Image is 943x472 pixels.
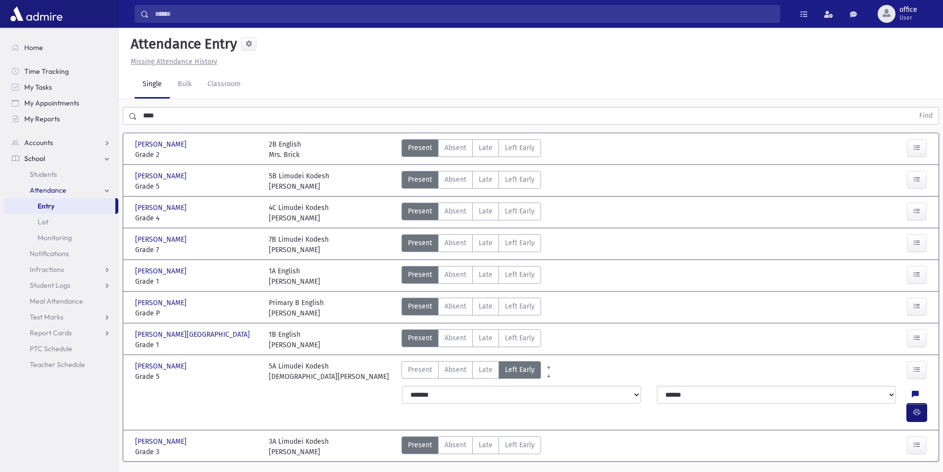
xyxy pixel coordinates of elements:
span: Students [30,170,57,179]
a: Attendance [4,182,118,198]
div: Primary B English [PERSON_NAME] [269,298,324,318]
span: Grade 5 [135,181,259,192]
a: Classroom [199,71,248,99]
span: My Tasks [24,83,52,92]
div: AttTypes [401,139,541,160]
span: Entry [38,202,54,210]
div: AttTypes [401,203,541,223]
input: Search [149,5,780,23]
a: Time Tracking [4,63,118,79]
span: Absent [445,269,466,280]
span: My Appointments [24,99,79,107]
span: User [899,14,917,22]
div: AttTypes [401,329,541,350]
a: Test Marks [4,309,118,325]
span: Grade 4 [135,213,259,223]
a: School [4,151,118,166]
span: Late [479,143,493,153]
span: Late [479,269,493,280]
span: Grade 5 [135,371,259,382]
a: PTC Schedule [4,341,118,357]
span: Present [408,365,432,375]
span: Present [408,333,432,343]
span: Home [24,43,43,52]
span: Late [479,174,493,185]
u: Missing Attendance History [131,57,217,66]
button: Find [913,107,939,124]
span: Left Early [505,365,535,375]
span: Time Tracking [24,67,69,76]
span: Late [479,333,493,343]
div: AttTypes [401,266,541,287]
span: Late [479,365,493,375]
div: 7B Limudei Kodesh [PERSON_NAME] [269,234,329,255]
span: Grade P [135,308,259,318]
span: Student Logs [30,281,70,290]
span: [PERSON_NAME] [135,139,189,150]
span: PTC Schedule [30,344,72,353]
span: Present [408,206,432,216]
span: Present [408,269,432,280]
img: AdmirePro [8,4,65,24]
span: Notifications [30,249,69,258]
div: 3A Limudei Kodesh [PERSON_NAME] [269,436,329,457]
span: Attendance [30,186,66,195]
span: Meal Attendance [30,297,83,306]
div: 5A Limudei Kodesh [DEMOGRAPHIC_DATA][PERSON_NAME] [269,361,389,382]
a: List [4,214,118,230]
span: Absent [445,143,466,153]
div: 5B Limudei Kodesh [PERSON_NAME] [269,171,329,192]
span: Infractions [30,265,64,274]
span: Left Early [505,333,535,343]
span: Present [408,301,432,312]
span: Grade 2 [135,150,259,160]
span: Late [479,301,493,312]
span: Left Early [505,301,535,312]
div: AttTypes [401,234,541,255]
div: 4C Limudei Kodesh [PERSON_NAME] [269,203,329,223]
span: Late [479,238,493,248]
div: AttTypes [401,171,541,192]
span: Absent [445,440,466,450]
span: Accounts [24,138,53,147]
a: Monitoring [4,230,118,246]
span: Late [479,206,493,216]
span: Absent [445,301,466,312]
span: Left Early [505,206,535,216]
span: Grade 7 [135,245,259,255]
a: Meal Attendance [4,293,118,309]
span: Present [408,440,432,450]
span: Present [408,238,432,248]
span: Left Early [505,143,535,153]
span: Left Early [505,269,535,280]
a: Report Cards [4,325,118,341]
span: [PERSON_NAME] [135,436,189,447]
a: Infractions [4,262,118,277]
span: Teacher Schedule [30,360,85,369]
div: 1A English [PERSON_NAME] [269,266,320,287]
span: Grade 3 [135,447,259,457]
span: My Reports [24,114,60,123]
span: Absent [445,333,466,343]
a: Bulk [170,71,199,99]
span: [PERSON_NAME] [135,361,189,371]
a: Student Logs [4,277,118,293]
a: My Tasks [4,79,118,95]
span: Present [408,174,432,185]
a: My Appointments [4,95,118,111]
div: AttTypes [401,361,541,382]
span: List [38,217,49,226]
span: Grade 1 [135,276,259,287]
span: Left Early [505,440,535,450]
span: office [899,6,917,14]
a: Entry [4,198,115,214]
span: Present [408,143,432,153]
span: Absent [445,174,466,185]
div: 2B English Mrs. Brick [269,139,301,160]
span: Monitoring [38,233,72,242]
span: Test Marks [30,313,63,321]
span: Absent [445,238,466,248]
span: [PERSON_NAME] [135,234,189,245]
div: AttTypes [401,436,541,457]
div: 1B English [PERSON_NAME] [269,329,320,350]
